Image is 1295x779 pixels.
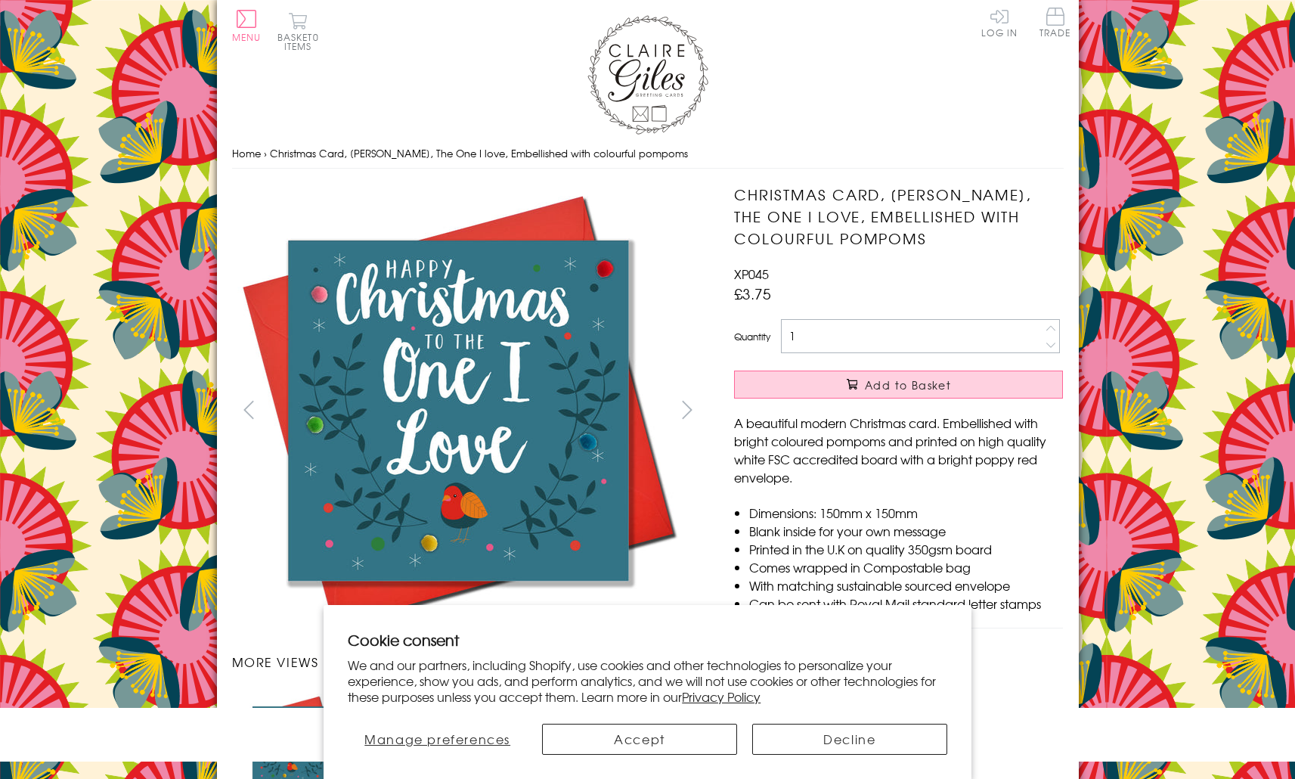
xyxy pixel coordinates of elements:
[264,146,267,160] span: ›
[542,724,737,755] button: Accept
[232,653,705,671] h3: More views
[348,724,527,755] button: Manage preferences
[752,724,947,755] button: Decline
[1039,8,1071,37] span: Trade
[364,730,510,748] span: Manage preferences
[232,30,262,44] span: Menu
[348,629,947,650] h2: Cookie consent
[587,15,708,135] img: Claire Giles Greetings Cards
[734,371,1063,399] button: Add to Basket
[670,393,704,427] button: next
[232,138,1064,169] nav: breadcrumbs
[277,12,319,51] button: Basket0 items
[704,184,1157,638] img: Christmas Card, Laurel, The One I love, Embellished with colourful pompoms
[749,594,1063,613] li: Can be sent with Royal Mail standard letter stamps
[734,330,770,343] label: Quantity
[749,504,1063,522] li: Dimensions: 150mm x 150mm
[734,414,1063,486] p: A beautiful modern Christmas card. Embellished with bright coloured pompoms and printed on high q...
[734,184,1063,249] h1: Christmas Card, [PERSON_NAME], The One I love, Embellished with colourful pompoms
[682,687,761,706] a: Privacy Policy
[231,184,685,638] img: Christmas Card, Laurel, The One I love, Embellished with colourful pompoms
[749,558,1063,576] li: Comes wrapped in Compostable bag
[749,576,1063,594] li: With matching sustainable sourced envelope
[1039,8,1071,40] a: Trade
[284,30,319,53] span: 0 items
[749,540,1063,558] li: Printed in the U.K on quality 350gsm board
[232,146,261,160] a: Home
[232,10,262,42] button: Menu
[749,522,1063,540] li: Blank inside for your own message
[348,657,947,704] p: We and our partners, including Shopify, use cookies and other technologies to personalize your ex...
[232,393,266,427] button: prev
[734,265,769,283] span: XP045
[981,8,1018,37] a: Log In
[734,283,771,304] span: £3.75
[865,377,951,393] span: Add to Basket
[270,146,688,160] span: Christmas Card, [PERSON_NAME], The One I love, Embellished with colourful pompoms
